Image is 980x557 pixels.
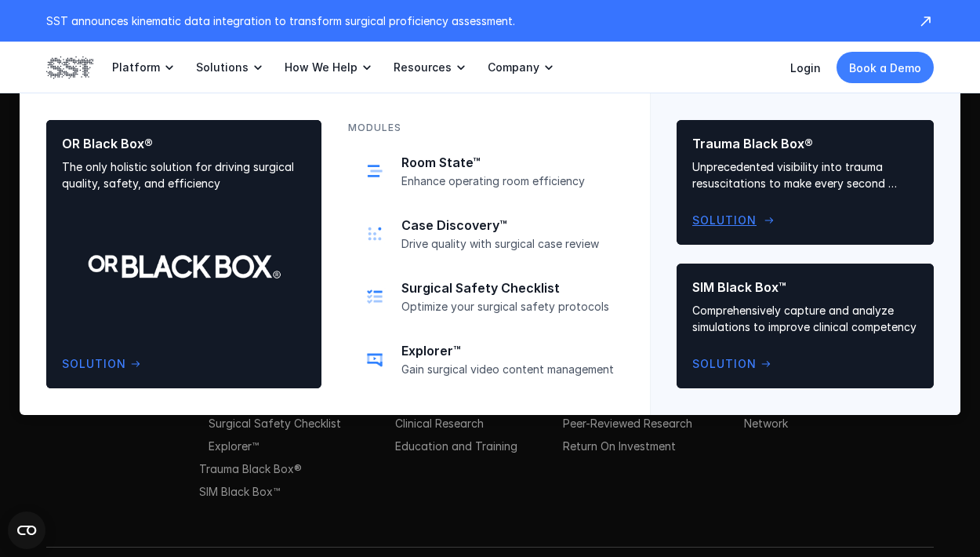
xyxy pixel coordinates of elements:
a: Education and Training [395,439,517,453]
p: Platform [112,60,160,75]
a: Clinical Research [395,417,484,430]
p: Book a Demo [849,60,921,76]
a: Network [744,417,788,430]
a: checklist iconSurgical Safety ChecklistOptimize your surgical safety protocols [348,270,623,323]
span: arrow_right_alt [763,214,775,227]
p: Solution [692,355,757,373]
img: SST logo [46,54,93,81]
a: Explorer™ [209,439,259,453]
img: checklist icon [364,286,386,308]
p: SIM Black Box™ [692,279,918,296]
span: arrow_right_alt [760,358,772,370]
p: Enhance operating room efficiency [401,174,614,188]
p: SST announces kinematic data integration to transform surgical proficiency assessment. [46,13,902,29]
a: Book a Demo [837,52,934,83]
p: Solution [692,212,757,229]
p: The only holistic solution for driving surgical quality, safety, and efficiency [62,158,306,191]
span: arrow_right_alt [129,358,142,370]
img: collection of dots icon [364,223,386,245]
p: Case Discovery™ [401,217,614,234]
p: Solution [62,355,126,373]
a: Trauma Black Box®Unprecedented visibility into trauma resuscitations to make every second countSo... [677,120,934,245]
p: Drive quality with surgical case review [401,237,614,251]
p: Trauma Black Box® [692,136,918,152]
a: collection of dots iconCase Discovery™Drive quality with surgical case review [348,207,623,260]
p: Comprehensively capture and analyze simulations to improve clinical competency [692,302,918,335]
p: Unprecedented visibility into trauma resuscitations to make every second count [692,158,918,191]
button: Open CMP widget [8,511,45,549]
a: SIM Black Box™Comprehensively capture and analyze simulations to improve clinical competencySolut... [677,264,934,388]
p: Optimize your surgical safety protocols [401,300,614,314]
a: video iconExplorer™Gain surgical video content management [348,333,623,386]
img: video icon [364,348,386,370]
p: Explorer™ [401,343,614,359]
a: Return On Investment [563,439,676,453]
p: OR Black Box® [62,136,306,152]
p: Room State™ [401,155,614,171]
a: OR Black Box®The only holistic solution for driving surgical quality, safety, and efficiencySolut... [46,120,321,388]
p: Company [488,60,539,75]
p: Resources [394,60,452,75]
p: How We Help [285,60,358,75]
p: MODULES [348,120,401,135]
a: Platform [112,42,177,93]
p: Solutions [196,60,249,75]
a: Peer-Reviewed Research [563,417,692,430]
a: Trauma Black Box® [199,462,302,475]
p: Gain surgical video content management [401,362,614,377]
p: Surgical Safety Checklist [401,280,614,297]
a: Surgical Safety Checklist [209,417,341,430]
a: schedule iconRoom State™Enhance operating room efficiency [348,144,623,198]
a: SIM Black Box™ [199,485,280,498]
img: schedule icon [364,160,386,182]
a: Login [790,61,821,75]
